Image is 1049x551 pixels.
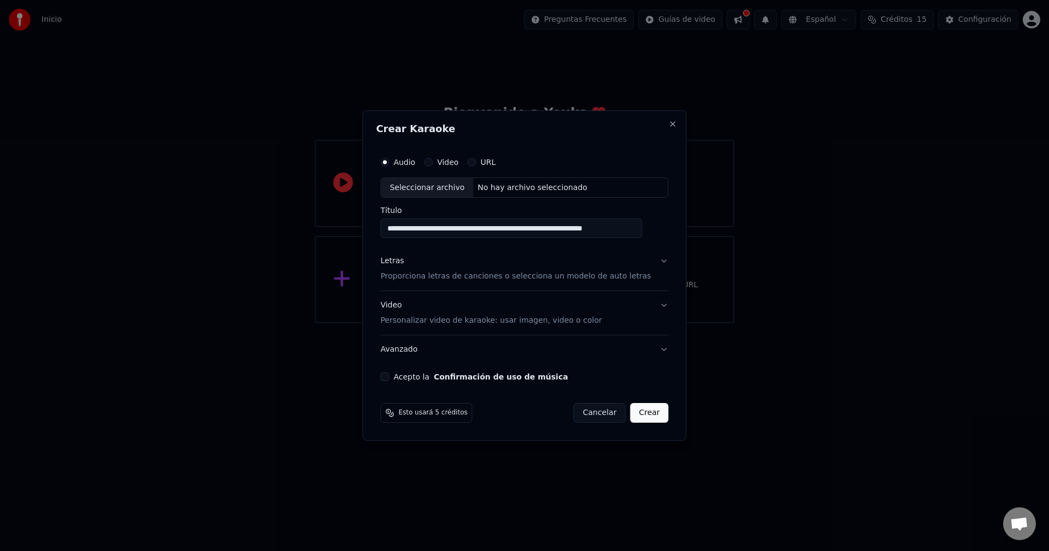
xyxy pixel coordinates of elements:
[380,256,404,267] div: Letras
[398,408,467,417] span: Esto usará 5 créditos
[380,247,668,291] button: LetrasProporciona letras de canciones o selecciona un modelo de auto letras
[380,292,668,335] button: VideoPersonalizar video de karaoke: usar imagen, video o color
[393,158,415,166] label: Audio
[381,178,473,198] div: Seleccionar archivo
[473,182,592,193] div: No hay archivo seleccionado
[380,271,651,282] p: Proporciona letras de canciones o selecciona un modelo de auto letras
[380,207,668,215] label: Título
[437,158,458,166] label: Video
[380,315,602,326] p: Personalizar video de karaoke: usar imagen, video o color
[480,158,496,166] label: URL
[376,124,673,134] h2: Crear Karaoke
[380,335,668,364] button: Avanzado
[380,300,602,327] div: Video
[630,403,668,423] button: Crear
[393,373,568,381] label: Acepto la
[574,403,626,423] button: Cancelar
[434,373,568,381] button: Acepto la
